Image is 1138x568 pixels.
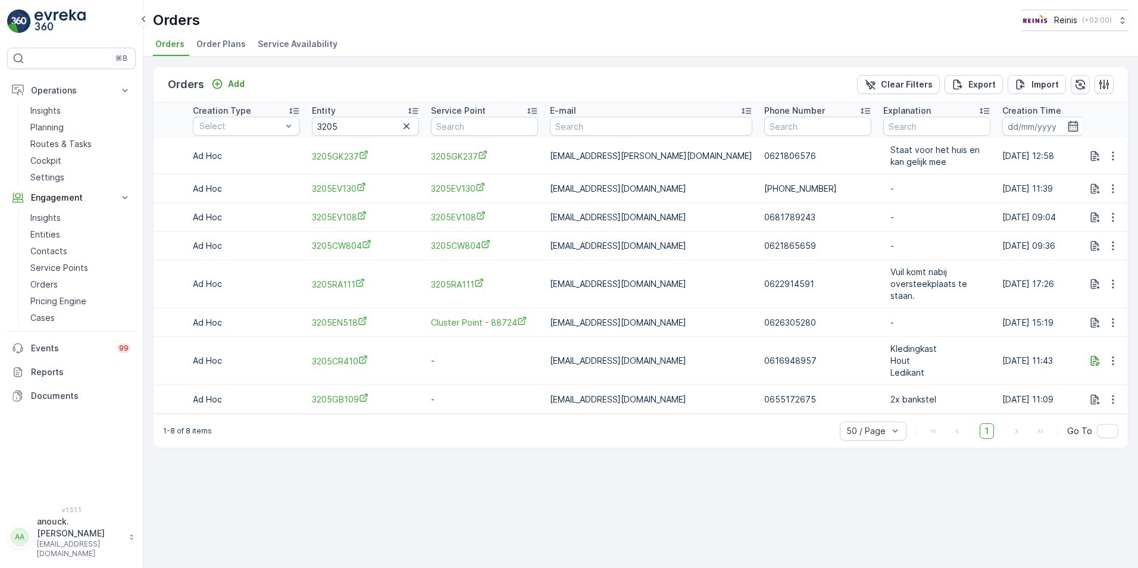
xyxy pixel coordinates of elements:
p: - [431,355,538,367]
p: [EMAIL_ADDRESS][DOMAIN_NAME] [550,355,752,367]
input: Search [431,117,538,136]
button: Engagement [7,186,136,210]
a: 3205CR410 [312,355,419,367]
p: Ad Hoc [193,394,300,405]
img: logo [7,10,31,33]
p: Reports [31,366,131,378]
p: ⌘B [115,54,127,63]
span: Go To [1067,425,1092,437]
p: Contacts [30,245,67,257]
input: Search [883,117,990,136]
p: 0655172675 [764,394,871,405]
p: Ad Hoc [193,317,300,329]
a: Cockpit [26,152,136,169]
div: AA [10,528,29,547]
p: Events [31,342,110,354]
p: Orders [168,76,204,93]
a: Planning [26,119,136,136]
p: 0621806576 [764,150,871,162]
p: 99 [119,344,129,353]
p: Clear Filters [881,79,933,90]
p: - [890,211,983,223]
p: - [890,317,983,329]
p: Select [199,120,282,132]
a: Insights [26,210,136,226]
span: 3205RA111 [431,278,538,291]
p: Planning [30,121,64,133]
span: 3205GK237 [312,150,419,163]
a: 3205EV108 [431,211,538,223]
p: Export [968,79,996,90]
span: Service Availability [258,38,337,50]
p: 0621865659 [764,240,871,252]
a: 3205GK237 [431,150,538,163]
p: Import [1031,79,1059,90]
button: Export [945,75,1003,94]
a: Documents [7,384,136,408]
button: Import [1008,75,1066,94]
a: 3205RA111 [312,278,419,291]
p: Settings [30,171,64,183]
p: 0616948957 [764,355,871,367]
p: Pricing Engine [30,295,86,307]
a: Service Points [26,260,136,276]
span: 3205EV108 [312,211,419,223]
a: Entities [26,226,136,243]
a: Settings [26,169,136,186]
a: Contacts [26,243,136,260]
input: dd/mm/yyyy [1002,117,1084,136]
a: Insights [26,102,136,119]
p: Service Points [30,262,88,274]
p: 0681789243 [764,211,871,223]
p: [PHONE_NUMBER] [764,183,871,195]
p: Ad Hoc [193,211,300,223]
span: 3205EV130 [312,182,419,195]
p: [EMAIL_ADDRESS][DOMAIN_NAME] [550,211,752,223]
a: 3205EN518 [312,316,419,329]
p: - [431,394,538,405]
p: - [890,240,983,252]
p: Insights [30,212,61,224]
p: 0626305280 [764,317,871,329]
p: Engagement [31,192,112,204]
img: logo_light-DOdMpM7g.png [35,10,86,33]
a: Pricing Engine [26,293,136,310]
p: Ad Hoc [193,183,300,195]
img: Reinis-Logo-Vrijstaand_Tekengebied-1-copy2_aBO4n7j.png [1021,14,1049,27]
p: Ad Hoc [193,355,300,367]
p: Ad Hoc [193,278,300,290]
p: [EMAIL_ADDRESS][DOMAIN_NAME] [550,317,752,329]
p: Phone Number [764,105,825,117]
a: 3205GB109 [312,393,419,405]
a: Reports [7,360,136,384]
button: Add [207,77,249,91]
span: 1 [980,423,994,439]
p: Ad Hoc [193,240,300,252]
span: Cluster Point - 88724 [431,316,538,329]
p: Cases [30,312,55,324]
p: anouck.[PERSON_NAME] [37,516,123,539]
p: Routes & Tasks [30,138,92,150]
a: 3205EV130 [431,182,538,195]
p: Entity [312,105,336,117]
a: 3205CW804 [312,239,419,252]
p: 1-8 of 8 items [163,426,212,436]
p: Reinis [1054,14,1077,26]
p: ( +02:00 ) [1082,15,1112,25]
p: Entities [30,229,60,241]
p: [EMAIL_ADDRESS][DOMAIN_NAME] [37,539,123,558]
a: Cases [26,310,136,326]
p: Documents [31,390,131,402]
a: Events99 [7,336,136,360]
input: Search [764,117,871,136]
p: Creation Type [193,105,251,117]
button: Reinis(+02:00) [1021,10,1128,31]
p: Operations [31,85,112,96]
p: Orders [153,11,200,30]
p: [EMAIL_ADDRESS][DOMAIN_NAME] [550,240,752,252]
